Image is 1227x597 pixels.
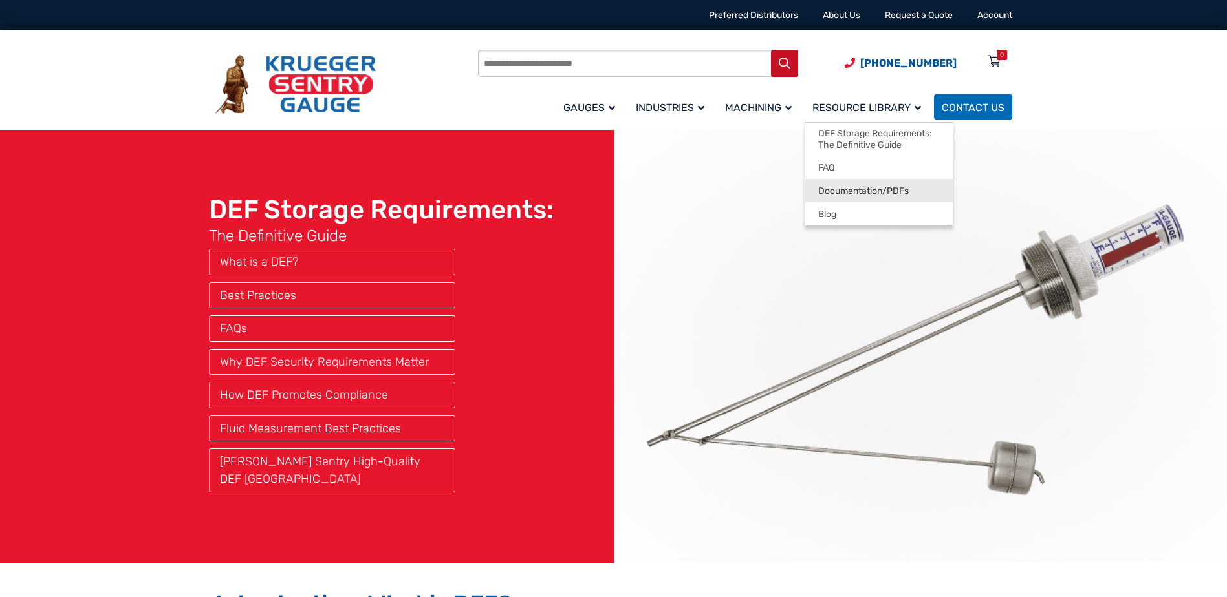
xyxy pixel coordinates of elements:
span: Documentation/PDFs [818,185,909,197]
a: Resource Library [805,92,934,122]
a: Why DEF Security Requirements Matter [220,355,429,369]
span: Industries [636,101,704,114]
a: Request a Quote [885,10,953,21]
span: Blog [818,209,836,220]
a: Phone Number (920) 434-8860 [845,55,957,71]
span: The Definitive Guide [209,226,554,246]
a: Contact Us [934,94,1012,120]
img: Krueger Sentry Gauge [215,55,376,114]
div: 0 [1000,50,1004,60]
a: Blog [805,202,953,225]
a: Gauges [556,92,628,122]
span: Resource Library [812,101,921,114]
span: DEF Storage Requirements: The Definitive Guide [818,128,940,151]
a: Machining [717,92,805,122]
a: Best Practices [220,288,296,302]
span: FAQ [818,162,834,174]
span: Gauges [563,101,615,114]
span: Contact Us [942,101,1004,114]
a: Account [977,10,1012,21]
span: [PHONE_NUMBER] [860,57,957,69]
a: DEF Storage Requirements: The Definitive Guide [805,123,953,156]
a: About Us [823,10,860,21]
a: How DEF Promotes Compliance [220,388,388,402]
a: Fluid Measurement Best Practices [220,421,401,435]
a: FAQ [805,156,953,179]
a: Industries [628,92,717,122]
a: Documentation/PDFs [805,179,953,202]
a: What is a DEF? [220,255,298,269]
span: Machining [725,101,792,114]
a: Preferred Distributors [709,10,798,21]
h1: DEF Storage Requirements: [209,194,554,246]
a: [PERSON_NAME] Sentry High-Quality DEF [GEOGRAPHIC_DATA] [220,454,420,486]
a: FAQs [220,321,247,335]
